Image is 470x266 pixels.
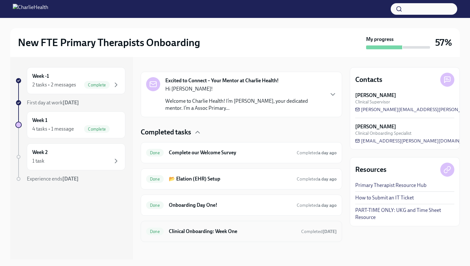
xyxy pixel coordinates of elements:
a: PART-TIME ONLY: UKG and Time Sheet Resource [355,207,454,221]
strong: [DATE] [62,176,79,182]
span: Complete [84,83,110,87]
h4: Resources [355,165,387,174]
h6: 📂 Elation (EHR) Setup [169,175,292,182]
div: Completed tasks [141,127,342,137]
span: Done [146,150,164,155]
strong: a day ago [318,203,337,208]
a: How to Submit an IT Ticket [355,194,414,201]
h2: New FTE Primary Therapists Onboarding [18,36,200,49]
h6: Complete our Welcome Survey [169,149,292,156]
strong: a day ago [318,150,337,156]
span: First day at work [27,100,79,106]
span: Completed [297,203,337,208]
a: Primary Therapist Resource Hub [355,182,427,189]
span: Complete [84,127,110,132]
p: Welcome to Charlie Health! I’m [PERSON_NAME], your dedicated mentor. I’m a Assoc Primary... [165,98,324,112]
strong: a day ago [318,176,337,182]
strong: [DATE] [63,100,79,106]
strong: [PERSON_NAME] [355,123,396,130]
a: Week -12 tasks • 2 messagesComplete [15,67,125,94]
a: DoneClinical Onboarding: Week OneCompleted[DATE] [146,226,337,237]
span: September 2nd, 2025 15:49 [297,202,337,208]
h4: Contacts [355,75,382,85]
span: Done [146,177,164,181]
a: Week 14 tasks • 1 messageComplete [15,111,125,138]
h6: Week 1 [32,117,47,124]
h3: 57% [435,37,452,48]
a: Week 21 task [15,143,125,170]
p: Hi [PERSON_NAME]! [165,85,324,93]
div: 1 task [32,157,44,165]
span: Completed [297,150,337,156]
strong: My progress [366,36,394,43]
h6: Clinical Onboarding: Week One [169,228,296,235]
a: First day at work[DATE] [15,99,125,106]
span: Done [146,229,164,234]
img: CharlieHealth [13,4,48,14]
h6: Week 2 [32,149,48,156]
h6: Onboarding Day One! [169,202,292,209]
h6: Week -1 [32,73,49,80]
strong: [DATE] [323,229,337,234]
h4: Completed tasks [141,127,191,137]
strong: [PERSON_NAME] [355,92,396,99]
span: Experience ends [27,176,79,182]
span: Done [146,203,164,208]
span: Clinical Supervisor [355,99,390,105]
span: Clinical Onboarding Specialist [355,130,411,136]
span: September 2nd, 2025 13:36 [297,176,337,182]
strong: Excited to Connect – Your Mentor at Charlie Health! [165,77,279,84]
span: September 2nd, 2025 12:08 [297,150,337,156]
div: 2 tasks • 2 messages [32,81,76,88]
div: 4 tasks • 1 message [32,125,74,133]
a: DoneOnboarding Day One!Completeda day ago [146,200,337,210]
span: September 3rd, 2025 12:25 [301,229,337,235]
span: Completed [301,229,337,234]
span: Completed [297,176,337,182]
a: Done📂 Elation (EHR) SetupCompleteda day ago [146,174,337,184]
a: DoneComplete our Welcome SurveyCompleteda day ago [146,148,337,158]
